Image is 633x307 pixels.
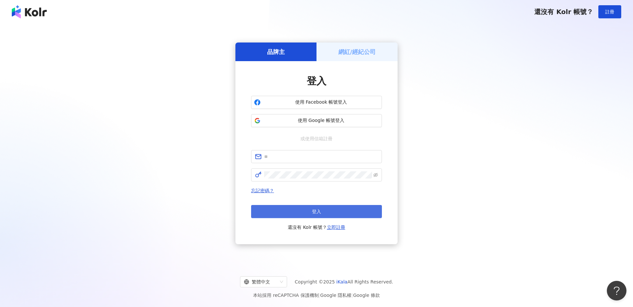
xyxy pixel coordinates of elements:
img: logo [12,5,47,18]
button: 使用 Facebook 帳號登入 [251,96,382,109]
a: Google 隱私權 [320,293,351,298]
span: | [351,293,353,298]
span: 使用 Google 帳號登入 [263,117,379,124]
a: iKala [336,279,348,284]
span: 登入 [312,209,321,214]
span: 本站採用 reCAPTCHA 保護機制 [253,291,380,299]
button: 登入 [251,205,382,218]
span: 登入 [307,75,326,87]
span: eye-invisible [373,173,378,177]
h5: 品牌主 [267,48,285,56]
button: 註冊 [598,5,621,18]
a: Google 條款 [353,293,380,298]
span: | [319,293,320,298]
span: 使用 Facebook 帳號登入 [263,99,379,106]
span: 還沒有 Kolr 帳號？ [288,223,345,231]
button: 使用 Google 帳號登入 [251,114,382,127]
span: 還沒有 Kolr 帳號？ [534,8,593,16]
div: 繁體中文 [244,277,277,287]
span: Copyright © 2025 All Rights Reserved. [295,278,393,286]
span: 或使用信箱註冊 [296,135,337,142]
span: 註冊 [605,9,614,14]
a: 忘記密碼？ [251,188,274,193]
iframe: Help Scout Beacon - Open [607,281,626,300]
a: 立即註冊 [327,225,345,230]
h5: 網紅/經紀公司 [338,48,376,56]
